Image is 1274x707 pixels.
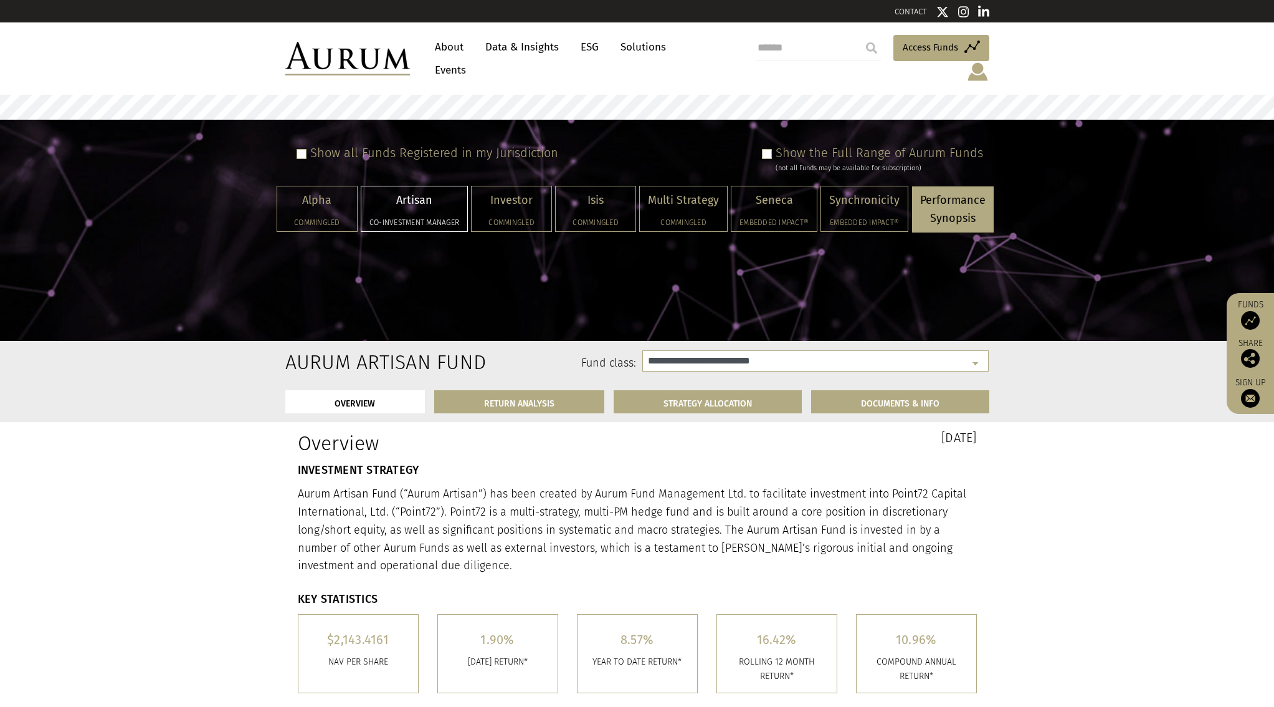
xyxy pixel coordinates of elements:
[479,36,565,59] a: Data & Insights
[829,219,900,226] h5: Embedded Impact®
[614,36,672,59] a: Solutions
[811,390,989,413] a: DOCUMENTS & INFO
[726,655,827,683] p: ROLLING 12 MONTH RETURN*
[829,191,900,209] p: Synchronicity
[859,36,884,60] input: Submit
[434,390,604,413] a: RETURN ANALYSIS
[1241,311,1260,330] img: Access Funds
[574,36,605,59] a: ESG
[310,145,558,160] label: Show all Funds Registered in my Jurisdiction
[776,163,983,174] div: (not all Funds may be available for subscription)
[429,59,466,82] a: Events
[920,191,986,228] p: Performance Synopsis
[739,219,809,226] h5: Embedded Impact®
[587,655,688,669] p: YEAR TO DATE RETURN*
[978,6,989,18] img: Linkedin icon
[1241,349,1260,368] img: Share this post
[298,485,977,575] p: Aurum Artisan Fund (“Aurum Artisan”) has been created by Aurum Fund Management Ltd. to facilitate...
[1233,339,1268,368] div: Share
[298,431,628,455] h1: Overview
[285,219,349,226] h5: Commingled
[958,6,969,18] img: Instagram icon
[285,350,387,374] h2: Aurum Artisan Fund
[369,191,459,209] p: Artisan
[298,592,378,606] strong: KEY STATISTICS
[308,633,409,646] h5: $2,143.4161
[648,191,719,209] p: Multi Strategy
[369,219,459,226] h5: Co-investment Manager
[447,633,548,646] h5: 1.90%
[1241,389,1260,408] img: Sign up to our newsletter
[447,655,548,669] p: [DATE] RETURN*
[903,40,958,55] span: Access Funds
[308,655,409,669] p: Nav per share
[647,431,977,444] h3: [DATE]
[1233,377,1268,408] a: Sign up
[429,36,470,59] a: About
[726,633,827,646] h5: 16.42%
[587,633,688,646] h5: 8.57%
[285,42,410,75] img: Aurum
[406,355,637,372] label: Fund class:
[614,390,802,413] a: STRATEGY ALLOCATION
[298,463,419,477] strong: INVESTMENT STRATEGY
[966,61,989,82] img: account-icon.svg
[285,191,349,209] p: Alpha
[648,219,719,226] h5: Commingled
[739,191,809,209] p: Seneca
[936,6,949,18] img: Twitter icon
[480,191,543,209] p: Investor
[480,219,543,226] h5: Commingled
[895,7,927,16] a: CONTACT
[866,655,967,683] p: COMPOUND ANNUAL RETURN*
[1233,299,1268,330] a: Funds
[866,633,967,646] h5: 10.96%
[564,191,627,209] p: Isis
[564,219,627,226] h5: Commingled
[893,35,989,61] a: Access Funds
[776,145,983,160] label: Show the Full Range of Aurum Funds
